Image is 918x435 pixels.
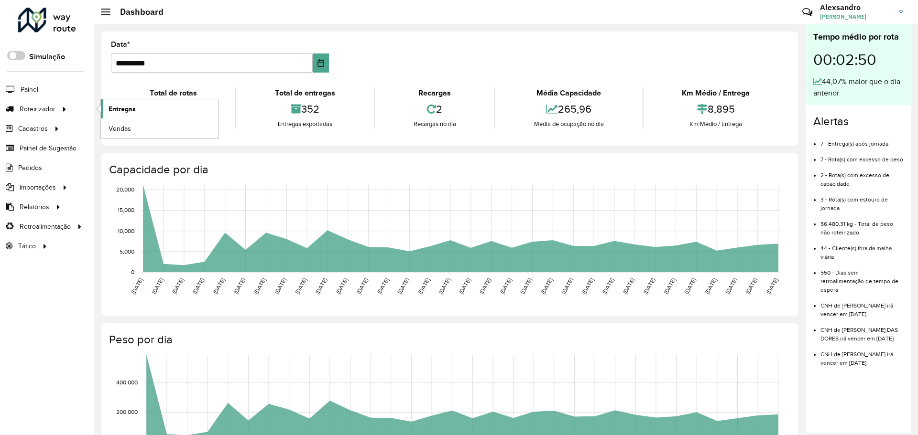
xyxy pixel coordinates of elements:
[101,99,218,118] a: Entregas
[820,148,903,164] li: 7 - Rota(s) com excesso de peso
[820,188,903,212] li: 3 - Rota(s) com estouro de jornada
[18,124,48,134] span: Cadastros
[232,277,246,295] text: [DATE]
[704,277,718,295] text: [DATE]
[683,277,697,295] text: [DATE]
[314,277,328,295] text: [DATE]
[820,261,903,294] li: 550 - Dias sem retroalimentação de tempo de espera
[663,277,677,295] text: [DATE]
[239,99,371,119] div: 352
[151,277,164,295] text: [DATE]
[601,277,615,295] text: [DATE]
[622,277,635,295] text: [DATE]
[797,2,818,22] a: Contato Rápido
[239,119,371,129] div: Entregas exportadas
[116,379,138,385] text: 400,000
[113,87,233,99] div: Total de rotas
[101,119,218,138] a: Vendas
[560,277,574,295] text: [DATE]
[820,212,903,237] li: 56.480,31 kg - Total de peso não roteirizado
[646,99,786,119] div: 8,895
[377,119,492,129] div: Recargas no dia
[478,277,492,295] text: [DATE]
[20,182,56,192] span: Importações
[116,187,134,193] text: 20,000
[498,99,640,119] div: 265,96
[239,87,371,99] div: Total de entregas
[820,318,903,343] li: CNH de [PERSON_NAME] DAS DORES irá vencer em [DATE]
[18,163,42,173] span: Pedidos
[519,277,533,295] text: [DATE]
[253,277,267,295] text: [DATE]
[498,87,640,99] div: Média Capacidade
[131,269,134,275] text: 0
[110,7,164,17] h2: Dashboard
[396,277,410,295] text: [DATE]
[109,124,131,134] span: Vendas
[118,207,134,213] text: 15,000
[116,409,138,415] text: 200,000
[29,51,65,63] label: Simulação
[191,277,205,295] text: [DATE]
[498,119,640,129] div: Média de ocupação no dia
[130,277,144,295] text: [DATE]
[109,163,788,177] h4: Capacidade por dia
[646,87,786,99] div: Km Médio / Entrega
[820,294,903,318] li: CNH de [PERSON_NAME] irá vencer em [DATE]
[765,277,779,295] text: [DATE]
[313,53,329,73] button: Choose Date
[813,31,903,43] div: Tempo médio por rota
[273,277,287,295] text: [DATE]
[171,277,185,295] text: [DATE]
[20,202,49,212] span: Relatórios
[724,277,738,295] text: [DATE]
[820,343,903,367] li: CNH de [PERSON_NAME] irá vencer em [DATE]
[499,277,513,295] text: [DATE]
[18,241,36,251] span: Tático
[820,237,903,261] li: 44 - Cliente(s) fora da malha viária
[813,76,903,99] div: 44,07% maior que o dia anterior
[581,277,595,295] text: [DATE]
[820,3,892,12] h3: Alexsandro
[820,164,903,188] li: 2 - Rota(s) com excesso de capacidade
[294,277,308,295] text: [DATE]
[744,277,758,295] text: [DATE]
[118,228,134,234] text: 10,000
[417,277,431,295] text: [DATE]
[646,119,786,129] div: Km Médio / Entrega
[377,87,492,99] div: Recargas
[355,277,369,295] text: [DATE]
[642,277,656,295] text: [DATE]
[813,115,903,128] h4: Alertas
[377,99,492,119] div: 2
[20,222,71,232] span: Retroalimentação
[20,143,76,153] span: Painel de Sugestão
[813,43,903,76] div: 00:02:50
[109,333,788,347] h4: Peso por dia
[111,39,130,50] label: Data
[820,132,903,148] li: 7 - Entrega(s) após jornada
[120,248,134,255] text: 5,000
[376,277,390,295] text: [DATE]
[20,104,55,114] span: Roteirizador
[437,277,451,295] text: [DATE]
[540,277,554,295] text: [DATE]
[109,104,136,114] span: Entregas
[212,277,226,295] text: [DATE]
[335,277,349,295] text: [DATE]
[21,85,38,95] span: Painel
[458,277,471,295] text: [DATE]
[820,12,892,21] span: [PERSON_NAME]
